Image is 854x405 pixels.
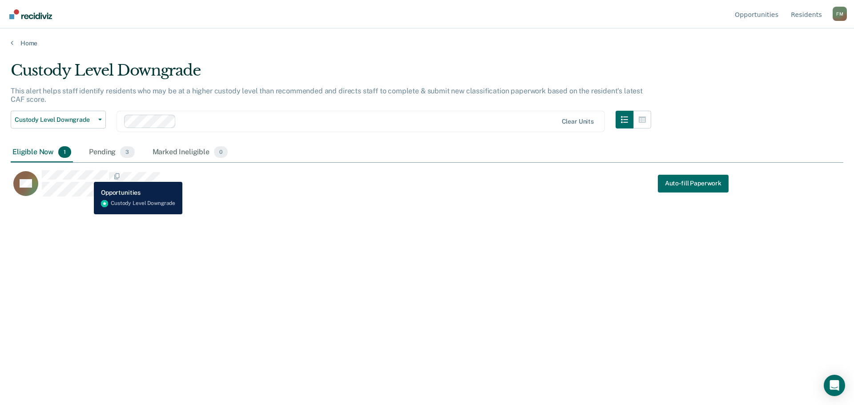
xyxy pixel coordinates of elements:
div: Custody Level Downgrade [11,61,651,87]
div: Open Intercom Messenger [824,375,845,396]
div: Marked Ineligible0 [151,143,230,162]
p: This alert helps staff identify residents who may be at a higher custody level than recommended a... [11,87,643,104]
div: CaseloadOpportunityCell-00234673 [11,170,739,205]
button: Custody Level Downgrade [11,111,106,128]
div: Eligible Now1 [11,143,73,162]
img: Recidiviz [9,9,52,19]
button: Profile dropdown button [833,7,847,21]
span: Custody Level Downgrade [15,116,95,124]
a: Navigate to form link [658,174,729,192]
span: 0 [214,146,228,158]
div: Pending3 [87,143,136,162]
span: 3 [120,146,134,158]
div: Clear units [562,118,594,125]
a: Home [11,39,843,47]
span: 1 [58,146,71,158]
div: F M [833,7,847,21]
button: Auto-fill Paperwork [658,174,729,192]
